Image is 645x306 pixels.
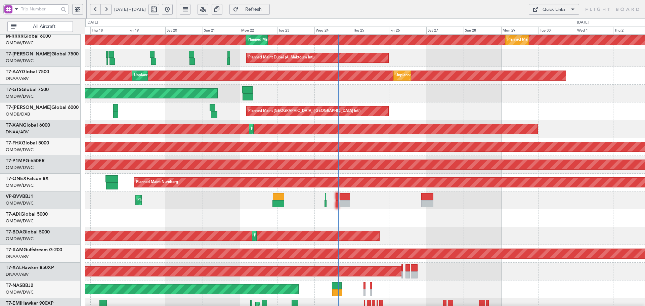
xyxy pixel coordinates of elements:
a: T7-P1MPG-650ER [6,159,45,163]
a: OMDW/DWC [6,165,34,171]
span: T7-FHX [6,141,22,145]
a: OMDW/DWC [6,58,34,64]
span: T7-BDA [6,230,23,234]
a: OMDW/DWC [6,93,34,99]
div: Planned Maint Dubai (Al Maktoum Intl) [254,231,320,241]
div: Thu 18 [90,27,128,35]
button: Refresh [229,4,270,15]
button: All Aircraft [7,21,73,32]
div: [DATE] [577,20,589,26]
div: Planned Maint Nurnberg [136,177,178,187]
a: T7-XAMGulfstream G-200 [6,248,62,252]
span: All Aircraft [18,24,71,29]
a: T7-AAYGlobal 7500 [6,70,49,74]
div: Tue 23 [277,27,314,35]
a: OMDW/DWC [6,147,34,153]
a: T7-XANGlobal 6000 [6,123,50,128]
a: DNAA/ABV [6,271,29,277]
div: Planned Maint Dubai (Al Maktoum Intl) [248,53,314,63]
div: Wed 1 [576,27,613,35]
a: M-RRRRGlobal 6000 [6,34,51,39]
a: T7-NASBBJ2 [6,283,33,288]
span: T7-AAY [6,70,22,74]
div: Unplanned Maint [GEOGRAPHIC_DATA] (Al Maktoum Intl) [395,71,495,81]
span: [DATE] - [DATE] [114,6,146,12]
span: T7-[PERSON_NAME] [6,52,51,56]
a: OMDB/DXB [6,111,30,117]
a: T7-AIXGlobal 5000 [6,212,48,217]
span: T7-XAM [6,248,24,252]
div: Sat 27 [426,27,464,35]
span: T7-P1MP [6,159,26,163]
a: DNAA/ABV [6,76,29,82]
a: T7-EMIHawker 900XP [6,301,54,306]
span: M-RRRR [6,34,24,39]
div: Wed 24 [314,27,352,35]
span: T7-GTS [6,87,21,92]
a: T7-[PERSON_NAME]Global 7500 [6,52,79,56]
a: OMDW/DWC [6,40,34,46]
span: VP-BVV [6,194,22,199]
span: T7-NAS [6,283,22,288]
span: T7-[PERSON_NAME] [6,105,51,110]
div: Sat 20 [165,27,203,35]
a: OMDW/DWC [6,218,34,224]
div: Mon 29 [501,27,539,35]
a: DNAA/ABV [6,129,29,135]
span: T7-ONEX [6,176,27,181]
a: OMDW/DWC [6,236,34,242]
div: Planned Maint Dubai (Al Maktoum Intl) [251,124,317,134]
div: Fri 19 [128,27,165,35]
a: VP-BVVBBJ1 [6,194,33,199]
div: Quick Links [543,6,565,13]
button: Quick Links [529,4,579,15]
div: Sun 28 [464,27,501,35]
div: Planned Maint Dubai (Al Maktoum Intl) [507,35,573,45]
div: [DATE] [87,20,98,26]
a: T7-[PERSON_NAME]Global 6000 [6,105,79,110]
input: Trip Number [21,4,59,14]
a: T7-GTSGlobal 7500 [6,87,49,92]
a: OMDW/DWC [6,182,34,188]
span: T7-AIX [6,212,20,217]
div: Sun 21 [203,27,240,35]
span: T7-XAL [6,265,21,270]
span: T7-EMI [6,301,21,306]
a: OMDW/DWC [6,200,34,206]
a: DNAA/ABV [6,254,29,260]
div: Planned Maint Dubai (Al Maktoum Intl) [248,35,314,45]
a: T7-ONEXFalcon 8X [6,176,49,181]
a: OMDW/DWC [6,289,34,295]
span: T7-XAN [6,123,23,128]
div: Thu 25 [352,27,389,35]
div: Tue 30 [539,27,576,35]
a: T7-XALHawker 850XP [6,265,54,270]
div: Mon 22 [240,27,277,35]
div: Planned Maint Dubai (Al Maktoum Intl) [137,195,204,205]
div: Planned Maint [GEOGRAPHIC_DATA] ([GEOGRAPHIC_DATA] Intl) [248,106,360,116]
a: T7-BDAGlobal 5000 [6,230,50,234]
span: Refresh [240,7,267,12]
a: T7-FHXGlobal 5000 [6,141,49,145]
div: Unplanned Maint [GEOGRAPHIC_DATA] (Al Maktoum Intl) [134,71,233,81]
div: Fri 26 [389,27,426,35]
